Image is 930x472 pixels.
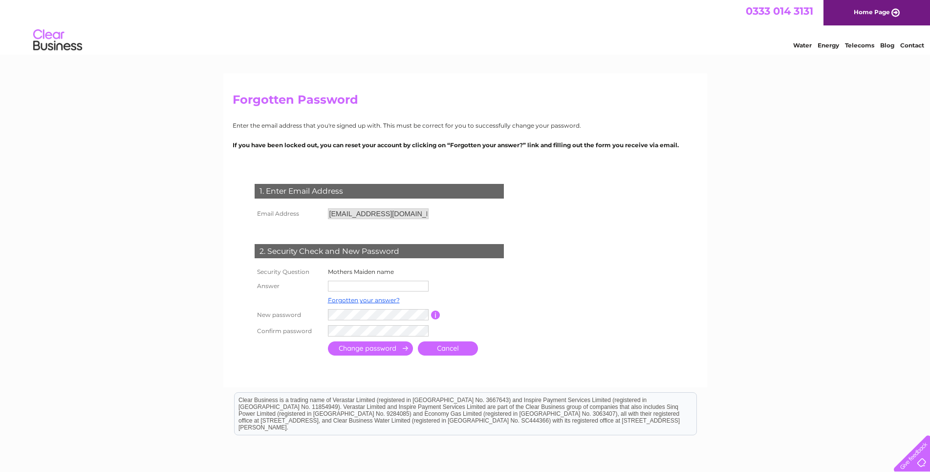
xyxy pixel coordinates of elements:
img: logo.png [33,25,83,55]
div: 1. Enter Email Address [255,184,504,199]
th: Security Question [252,266,325,278]
th: Confirm password [252,323,325,339]
p: Enter the email address that you're signed up with. This must be correct for you to successfully ... [233,121,698,130]
th: Email Address [252,206,325,222]
input: Information [431,311,440,319]
a: Cancel [418,341,478,356]
th: Answer [252,278,325,294]
a: Telecoms [845,42,874,49]
div: 2. Security Check and New Password [255,244,504,259]
a: Energy [818,42,839,49]
p: If you have been locked out, you can reset your account by clicking on “Forgotten your answer?” l... [233,140,698,150]
a: 0333 014 3131 [746,5,813,17]
label: Mothers Maiden name [328,268,394,275]
a: Forgotten your answer? [328,296,400,304]
div: Clear Business is a trading name of Verastar Limited (registered in [GEOGRAPHIC_DATA] No. 3667643... [235,5,696,47]
a: Contact [900,42,924,49]
h2: Forgotten Password [233,93,698,112]
a: Blog [880,42,894,49]
a: Water [793,42,812,49]
input: Submit [328,341,413,356]
th: New password [252,307,325,323]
